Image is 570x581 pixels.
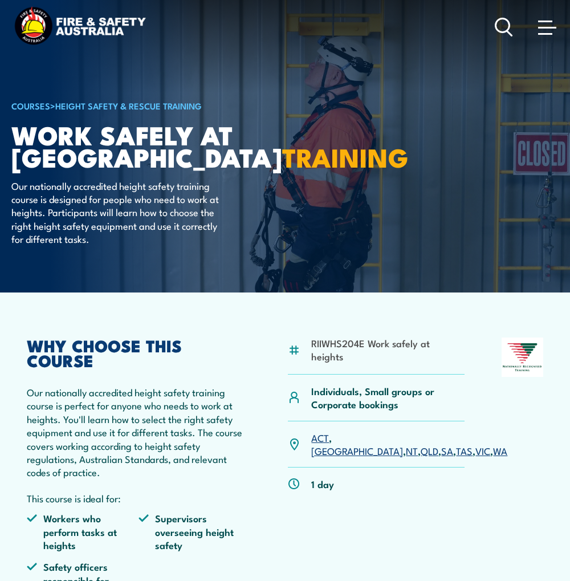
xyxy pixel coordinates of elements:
[27,511,139,551] li: Workers who perform tasks at heights
[311,336,464,363] li: RIIWHS204E Work safely at heights
[406,444,418,457] a: NT
[27,385,251,479] p: Our nationally accredited height safety training course is perfect for anyone who needs to work a...
[502,338,543,377] img: Nationally Recognised Training logo.
[27,338,251,367] h2: WHY CHOOSE THIS COURSE
[311,430,329,444] a: ACT
[282,137,409,176] strong: TRAINING
[55,99,202,112] a: Height Safety & Rescue Training
[441,444,453,457] a: SA
[311,384,464,411] p: Individuals, Small groups or Corporate bookings
[11,179,219,246] p: Our nationally accredited height safety training course is designed for people who need to work a...
[11,123,293,168] h1: Work Safely at [GEOGRAPHIC_DATA]
[493,444,507,457] a: WA
[11,99,293,112] h6: >
[11,99,50,112] a: COURSES
[311,444,403,457] a: [GEOGRAPHIC_DATA]
[139,511,250,551] li: Supervisors overseeing height safety
[456,444,473,457] a: TAS
[311,477,334,490] p: 1 day
[475,444,490,457] a: VIC
[27,491,251,505] p: This course is ideal for:
[311,431,507,458] p: , , , , , , ,
[421,444,438,457] a: QLD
